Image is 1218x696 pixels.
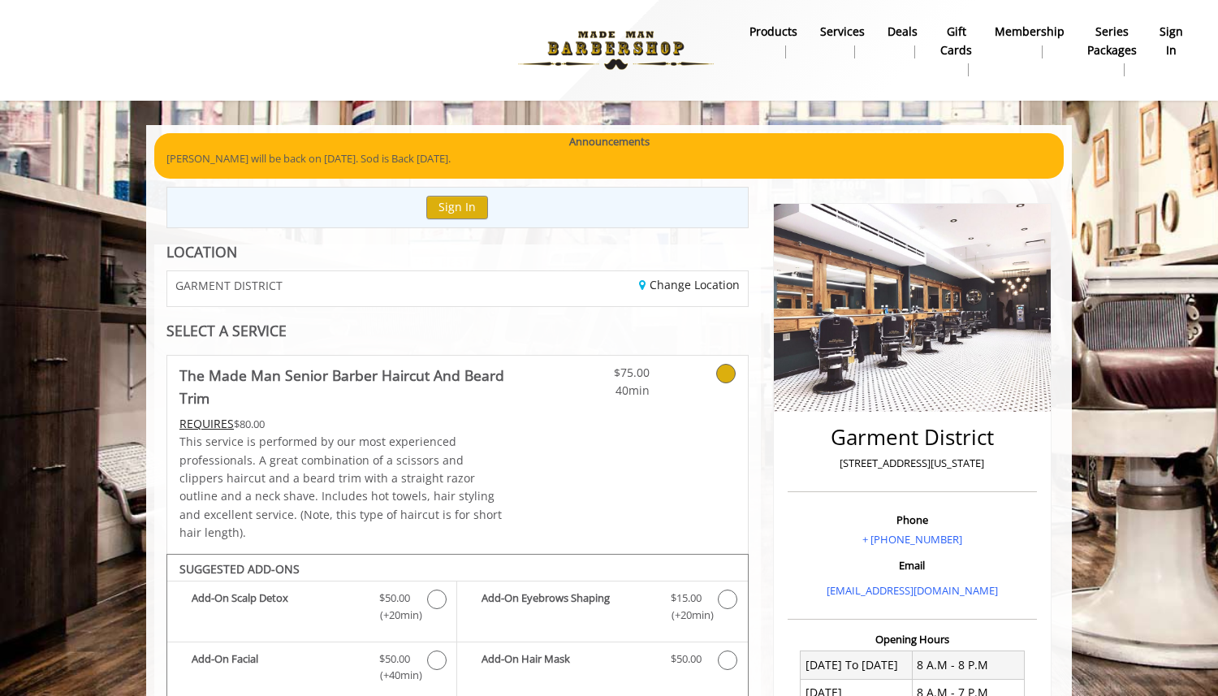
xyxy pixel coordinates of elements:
td: 8 A.M - 8 P.M [912,651,1024,679]
b: Services [820,23,865,41]
b: SUGGESTED ADD-ONS [179,561,300,577]
span: $50.00 [379,651,410,668]
label: Add-On Eyebrows Shaping [465,590,739,628]
h3: Email [792,560,1033,571]
span: $50.00 [379,590,410,607]
a: ServicesServices [809,20,876,63]
b: LOCATION [166,242,237,262]
span: (+20min ) [662,607,710,624]
b: Deals [888,23,918,41]
b: sign in [1160,23,1183,59]
span: (+40min ) [371,667,419,684]
span: GARMENT DISTRICT [175,279,283,292]
span: $50.00 [671,651,702,668]
p: [STREET_ADDRESS][US_STATE] [792,455,1033,472]
a: MembershipMembership [983,20,1076,63]
span: (+20min ) [371,607,419,624]
label: Add-On Hair Mask [465,651,739,674]
button: Sign In [426,196,488,219]
label: Add-On Scalp Detox [175,590,448,628]
a: sign insign in [1148,20,1194,63]
a: Series packagesSeries packages [1076,20,1148,80]
h3: Phone [792,514,1033,525]
a: DealsDeals [876,20,929,63]
b: gift cards [940,23,972,59]
b: Add-On Eyebrows Shaping [482,590,654,624]
a: + [PHONE_NUMBER] [862,532,962,547]
label: Add-On Facial [175,651,448,689]
b: products [749,23,797,41]
b: Membership [995,23,1065,41]
a: Gift cardsgift cards [929,20,983,80]
img: Made Man Barbershop logo [504,6,728,95]
b: Series packages [1087,23,1137,59]
h3: Opening Hours [788,633,1037,645]
p: This service is performed by our most experienced professionals. A great combination of a scissor... [179,433,506,542]
p: [PERSON_NAME] will be back on [DATE]. Sod is Back [DATE]. [166,150,1052,167]
h2: Garment District [792,426,1033,449]
a: [EMAIL_ADDRESS][DOMAIN_NAME] [827,583,998,598]
a: Productsproducts [738,20,809,63]
span: This service needs some Advance to be paid before we block your appointment [179,416,234,431]
a: Change Location [639,277,740,292]
div: SELECT A SERVICE [166,323,749,339]
b: Add-On Facial [192,651,363,685]
span: $75.00 [554,364,650,382]
span: 40min [554,382,650,400]
div: $80.00 [179,415,506,433]
td: [DATE] To [DATE] [801,651,913,679]
span: $15.00 [671,590,702,607]
b: Add-On Hair Mask [482,651,654,670]
b: Add-On Scalp Detox [192,590,363,624]
b: The Made Man Senior Barber Haircut And Beard Trim [179,364,506,409]
b: Announcements [569,133,650,150]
